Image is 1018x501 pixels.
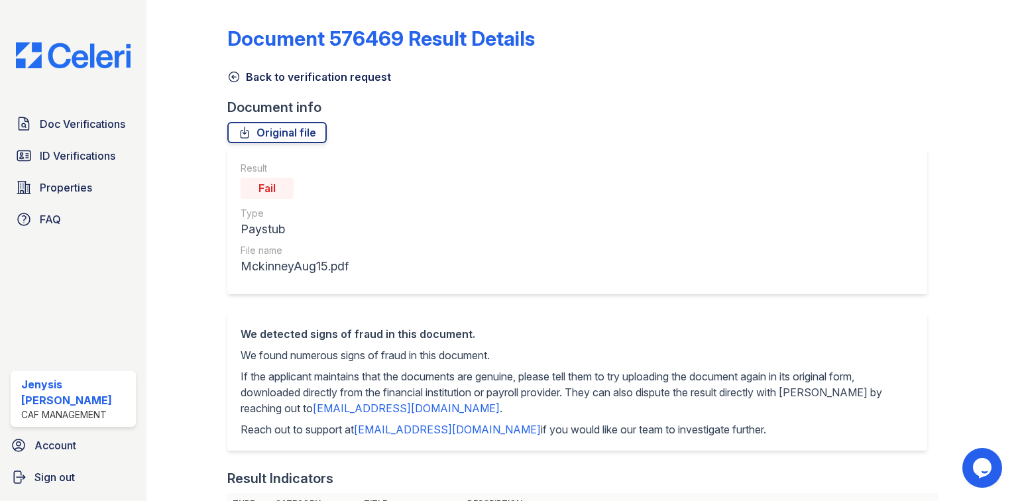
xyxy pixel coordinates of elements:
[5,464,141,490] a: Sign out
[241,244,349,257] div: File name
[34,437,76,453] span: Account
[241,257,349,276] div: MckinneyAug15.pdf
[40,180,92,195] span: Properties
[241,207,349,220] div: Type
[241,326,914,342] div: We detected signs of fraud in this document.
[241,347,914,363] p: We found numerous signs of fraud in this document.
[227,98,938,117] div: Document info
[227,27,535,50] a: Document 576469 Result Details
[40,148,115,164] span: ID Verifications
[241,421,914,437] p: Reach out to support at if you would like our team to investigate further.
[40,211,61,227] span: FAQ
[21,408,131,421] div: CAF Management
[227,122,327,143] a: Original file
[11,174,136,201] a: Properties
[40,116,125,132] span: Doc Verifications
[962,448,1005,488] iframe: chat widget
[241,162,349,175] div: Result
[227,469,333,488] div: Result Indicators
[241,368,914,416] p: If the applicant maintains that the documents are genuine, please tell them to try uploading the ...
[500,402,502,415] span: .
[227,69,391,85] a: Back to verification request
[34,469,75,485] span: Sign out
[21,376,131,408] div: Jenysis [PERSON_NAME]
[5,42,141,68] img: CE_Logo_Blue-a8612792a0a2168367f1c8372b55b34899dd931a85d93a1a3d3e32e68fde9ad4.png
[11,142,136,169] a: ID Verifications
[241,178,294,199] div: Fail
[11,206,136,233] a: FAQ
[241,220,349,239] div: Paystub
[5,432,141,459] a: Account
[11,111,136,137] a: Doc Verifications
[313,402,500,415] a: [EMAIL_ADDRESS][DOMAIN_NAME]
[354,423,541,436] a: [EMAIL_ADDRESS][DOMAIN_NAME]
